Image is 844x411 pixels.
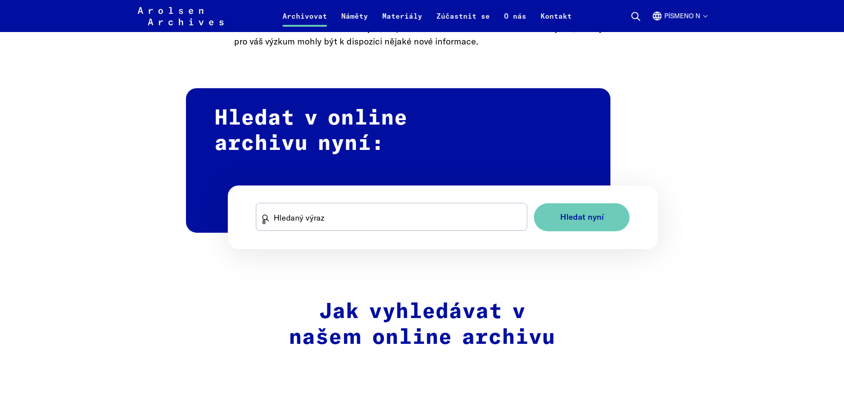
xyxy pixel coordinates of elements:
[186,88,610,233] h2: Hledat v online archivu nyní:
[375,11,429,32] a: Materiály
[275,11,334,32] a: Archivovat
[652,11,707,32] button: angličtina, výběr jazyka
[497,11,533,32] a: O nás
[534,203,630,231] button: Hledat nyní
[533,11,579,32] a: Kontakt
[234,299,610,351] h2: Jak vyhledávat v našem online archivu
[275,5,579,27] nav: Primární
[429,11,497,32] a: Zúčastnit se
[664,12,700,20] font: písmeno n
[560,213,604,222] span: Hledat nyní
[334,11,375,32] a: Náměty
